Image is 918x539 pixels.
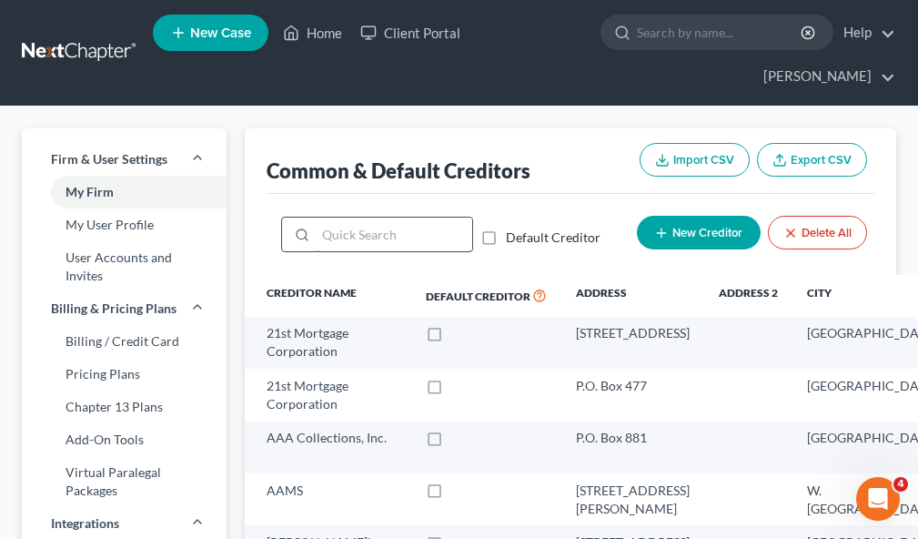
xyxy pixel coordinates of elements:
span: New Case [190,26,251,40]
span: Integrations [51,514,119,533]
span: Delete All [802,226,852,240]
a: Client Portal [351,16,469,49]
a: Help [834,16,895,49]
a: Virtual Paralegal Packages [22,456,227,507]
a: My Firm [22,176,227,208]
button: New Creditor [637,216,761,249]
span: Creditor Name [267,286,357,300]
span: City [807,286,832,300]
span: 4 [893,477,908,492]
div: AAA Collections, Inc. [267,429,397,447]
a: Firm & User Settings [22,143,227,176]
button: Import CSV [640,143,750,177]
span: Billing & Pricing Plans [51,300,177,318]
span: Firm & User Settings [51,150,167,168]
a: My User Profile [22,208,227,241]
div: 21st Mortgage Corporation [267,377,397,413]
iframe: Intercom live chat [856,477,900,521]
input: Quick Search [316,218,471,252]
span: Import CSV [673,153,734,168]
a: User Accounts and Invites [22,241,227,292]
div: [STREET_ADDRESS] [576,324,690,342]
a: Billing / Credit Card [22,325,227,358]
a: Add-On Tools [22,423,227,456]
span: Address [576,286,627,300]
label: Default Creditor [506,229,600,247]
button: Export CSV [757,143,867,177]
a: Pricing Plans [22,358,227,391]
a: Home [274,16,351,49]
button: Delete All [768,216,867,249]
div: P.O. Box 477 [576,377,690,395]
a: Billing & Pricing Plans [22,292,227,325]
div: AAMS [267,482,397,500]
span: Default Creditor [426,290,530,303]
div: [STREET_ADDRESS][PERSON_NAME] [576,482,690,518]
a: Chapter 13 Plans [22,391,227,423]
div: 21st Mortgage Corporation [267,324,397,361]
div: P.O. Box 881 [576,429,690,447]
span: Address 2 [719,286,778,300]
div: Common & Default Creditors [267,158,530,184]
a: [PERSON_NAME] [754,60,895,93]
input: Search by name... [637,15,803,49]
span: New Creditor [672,226,742,240]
